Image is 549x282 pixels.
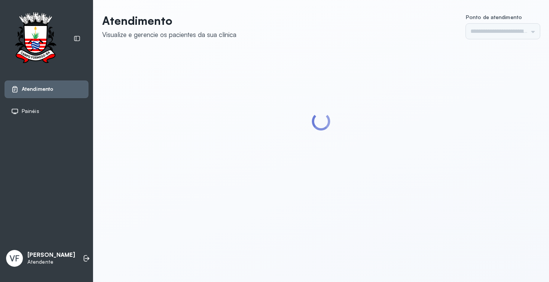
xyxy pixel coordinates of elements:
[102,31,236,39] div: Visualize e gerencie os pacientes da sua clínica
[27,251,75,259] p: [PERSON_NAME]
[8,12,63,65] img: Logotipo do estabelecimento
[466,14,522,20] span: Ponto de atendimento
[27,259,75,265] p: Atendente
[11,85,82,93] a: Atendimento
[102,14,236,27] p: Atendimento
[22,86,53,92] span: Atendimento
[22,108,39,114] span: Painéis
